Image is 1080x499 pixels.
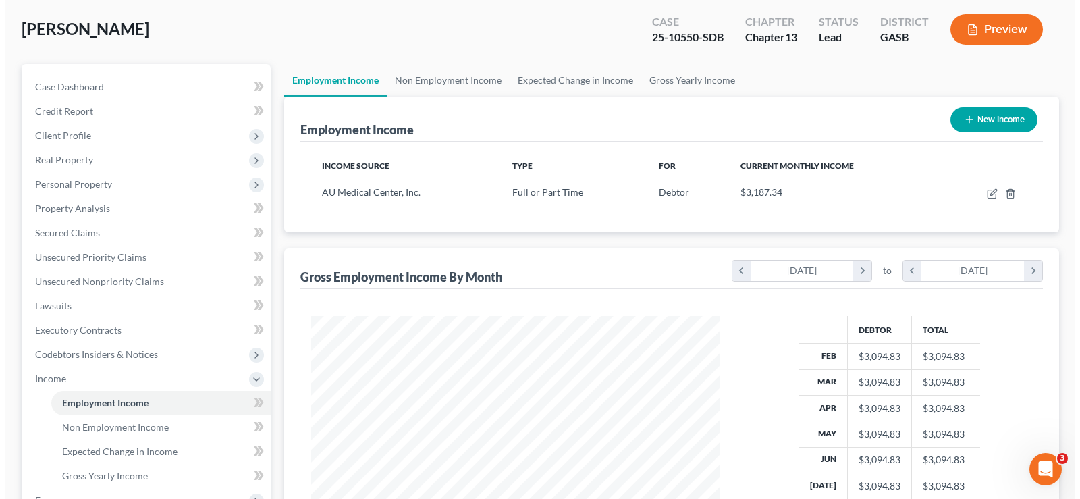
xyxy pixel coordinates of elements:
[57,470,142,481] span: Gross Yearly Income
[30,154,88,165] span: Real Property
[19,99,265,124] a: Credit Report
[46,464,265,488] a: Gross Yearly Income
[653,186,684,198] span: Debtor
[317,186,415,198] span: AU Medical Center, Inc.
[853,350,895,363] div: $3,094.83
[906,473,975,499] td: $3,094.83
[317,161,384,171] span: Income Source
[57,397,143,409] span: Employment Income
[19,294,265,318] a: Lawsuits
[19,221,265,245] a: Secured Claims
[30,105,88,117] span: Credit Report
[30,227,94,238] span: Secured Claims
[945,14,1037,45] button: Preview
[794,395,842,421] th: Apr
[727,261,745,281] i: chevron_left
[19,245,265,269] a: Unsecured Priority Claims
[1052,453,1062,464] span: 3
[842,316,906,343] th: Debtor
[19,75,265,99] a: Case Dashboard
[16,19,144,38] span: [PERSON_NAME]
[848,261,866,281] i: chevron_right
[46,391,265,415] a: Employment Income
[780,30,792,43] span: 13
[636,64,738,97] a: Gross Yearly Income
[30,178,107,190] span: Personal Property
[813,14,853,30] div: Status
[30,324,116,336] span: Executory Contracts
[30,81,99,93] span: Case Dashboard
[295,269,497,285] div: Gross Employment Income By Month
[30,348,153,360] span: Codebtors Insiders & Notices
[906,344,975,369] td: $3,094.83
[295,122,408,138] div: Employment Income
[740,30,792,45] div: Chapter
[898,261,916,281] i: chevron_left
[46,415,265,440] a: Non Employment Income
[1019,261,1037,281] i: chevron_right
[507,186,578,198] span: Full or Part Time
[906,447,975,473] td: $3,094.83
[30,251,141,263] span: Unsecured Priority Claims
[794,473,842,499] th: [DATE]
[647,14,718,30] div: Case
[853,375,895,389] div: $3,094.83
[875,14,923,30] div: District
[19,318,265,342] a: Executory Contracts
[46,440,265,464] a: Expected Change in Income
[30,130,86,141] span: Client Profile
[906,395,975,421] td: $3,094.83
[19,269,265,294] a: Unsecured Nonpriority Claims
[906,369,975,395] td: $3,094.83
[794,447,842,473] th: Jun
[794,344,842,369] th: Feb
[853,427,895,441] div: $3,094.83
[504,64,636,97] a: Expected Change in Income
[57,446,172,457] span: Expected Change in Income
[916,261,1019,281] div: [DATE]
[906,421,975,447] td: $3,094.83
[647,30,718,45] div: 25-10550-SDB
[875,30,923,45] div: GASB
[740,14,792,30] div: Chapter
[906,316,975,343] th: Total
[745,261,848,281] div: [DATE]
[653,161,670,171] span: For
[30,203,105,214] span: Property Analysis
[30,373,61,384] span: Income
[878,264,886,278] span: to
[735,161,848,171] span: Current Monthly Income
[381,64,504,97] a: Non Employment Income
[794,421,842,447] th: May
[735,186,777,198] span: $3,187.34
[19,196,265,221] a: Property Analysis
[30,300,66,311] span: Lawsuits
[1024,453,1056,485] iframe: Intercom live chat
[813,30,853,45] div: Lead
[794,369,842,395] th: Mar
[57,421,163,433] span: Non Employment Income
[507,161,527,171] span: Type
[853,453,895,467] div: $3,094.83
[853,479,895,493] div: $3,094.83
[30,275,159,287] span: Unsecured Nonpriority Claims
[945,107,1032,132] button: New Income
[279,64,381,97] a: Employment Income
[853,402,895,415] div: $3,094.83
